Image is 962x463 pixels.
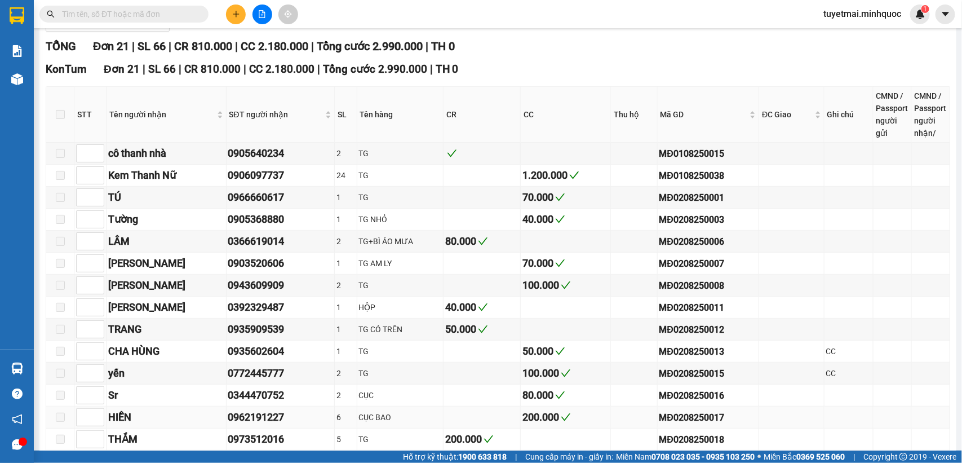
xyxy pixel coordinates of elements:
div: 6 [336,411,355,424]
div: Sr [108,387,224,403]
div: CHA HÙNG [108,343,224,359]
div: THẮM [108,431,224,447]
span: CR 810.000 [174,39,232,53]
span: CC 2.180.000 [249,63,314,76]
div: 0935602604 [228,343,333,359]
div: [PERSON_NAME] [108,299,224,315]
div: MĐ0208250003 [659,213,757,227]
img: warehouse-icon [11,73,23,85]
div: 0392329487 [228,299,333,315]
span: | [853,451,855,463]
div: 24 [336,169,355,182]
span: Tổng cước 2.990.000 [317,39,423,53]
div: 0344470752 [228,387,333,403]
span: check [447,148,457,158]
span: check [561,368,571,378]
span: | [311,39,314,53]
div: TG CÓ TRÊN [359,323,442,336]
button: plus [226,5,246,24]
td: 0943609909 [227,275,335,297]
button: caret-down [936,5,955,24]
div: MĐ0208250006 [659,235,757,249]
div: TG [359,169,442,182]
td: MĐ0208250001 [658,187,760,209]
div: MĐ0208250011 [659,301,757,315]
td: TRANG [107,319,227,341]
div: cô thanh nhà [108,145,224,161]
div: 80.000 [522,387,608,403]
div: MĐ0208250008 [659,279,757,293]
div: 1 [336,191,355,204]
span: TH 0 [436,63,459,76]
span: check [478,236,488,246]
div: CC [826,367,871,380]
th: Ghi chú [824,87,874,143]
span: check [478,324,488,334]
td: 0392329487 [227,297,335,319]
td: MĐ0208250015 [658,363,760,385]
span: SĐT người nhận [229,108,323,121]
td: MĐ0208250008 [658,275,760,297]
div: CỤC [359,389,442,402]
div: [PERSON_NAME] [108,277,224,293]
div: 1 [336,257,355,270]
td: 0905640234 [227,143,335,165]
span: SL 66 [148,63,176,76]
div: 100.000 [522,277,608,293]
div: 1 [336,213,355,226]
div: LÂM [108,233,224,249]
td: 0973512016 [227,429,335,451]
div: 0366619014 [228,233,333,249]
td: MĐ0208250011 [658,297,760,319]
div: 2 [336,147,355,160]
div: CC [826,345,871,358]
span: | [179,63,181,76]
div: 80.000 [445,233,518,249]
div: MĐ0108250038 [659,169,757,183]
div: [PERSON_NAME] [108,255,224,271]
strong: 0708 023 035 - 0935 103 250 [651,452,755,461]
div: CMND / Passport người gửi [876,90,908,139]
img: solution-icon [11,45,23,57]
th: CC [521,87,610,143]
div: TG [359,345,442,358]
span: search [47,10,55,18]
td: cô thanh nhà [107,143,227,165]
span: check [484,434,494,444]
span: notification [12,414,23,425]
div: 1 [336,345,355,358]
td: MĐ0208250016 [658,385,760,407]
span: | [425,39,428,53]
div: MĐ0208250013 [659,345,757,359]
span: Miền Bắc [764,451,845,463]
span: 1 [923,5,927,13]
span: copyright [899,453,907,461]
span: check [555,346,565,356]
td: MĐ0108250038 [658,165,760,187]
span: check [555,390,565,400]
td: 0905368880 [227,209,335,231]
div: TG [359,147,442,160]
div: HỘP [359,301,442,314]
strong: 1900 633 818 [458,452,507,461]
div: 50.000 [445,321,518,337]
div: TG AM LY [359,257,442,270]
div: 200.000 [445,431,518,447]
span: | [430,63,433,76]
span: ⚪️ [757,455,761,459]
td: MĐ0208250013 [658,341,760,363]
div: MĐ0208250007 [659,257,757,271]
td: MĐ0208250012 [658,319,760,341]
span: plus [232,10,240,18]
div: 0905368880 [228,211,333,227]
td: CHA HÙNG [107,341,227,363]
div: 0973512016 [228,431,333,447]
div: HIỀN [108,409,224,425]
span: Đơn 21 [104,63,140,76]
td: MĐ0208250003 [658,209,760,231]
div: TG+BÌ ÁO MƯA [359,235,442,248]
span: | [243,63,246,76]
div: 100.000 [522,365,608,381]
div: MĐ0108250015 [659,147,757,161]
span: check [478,302,488,312]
